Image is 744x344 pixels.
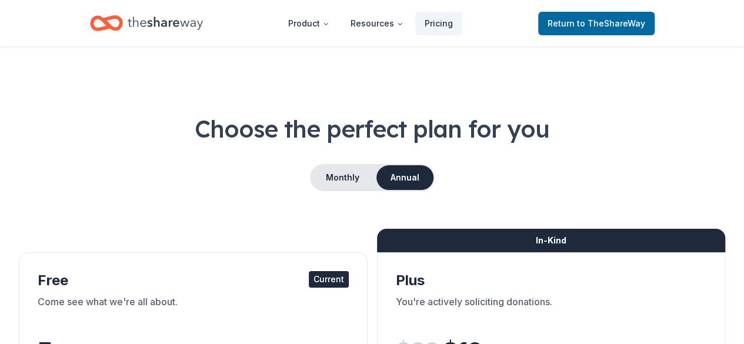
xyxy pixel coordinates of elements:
[577,18,645,28] span: to TheShareWay
[19,112,725,145] h1: Choose the perfect plan for you
[377,229,726,252] div: In-Kind
[279,9,462,37] nav: Main
[396,295,707,328] div: You're actively soliciting donations.
[341,12,413,35] button: Resources
[90,9,203,37] a: Home
[279,12,339,35] button: Product
[376,165,433,190] button: Annual
[415,12,462,35] a: Pricing
[396,271,707,290] div: Plus
[538,12,655,35] a: Returnto TheShareWay
[311,165,374,190] button: Monthly
[38,295,349,328] div: Come see what we're all about.
[38,271,349,290] div: Free
[548,16,645,31] span: Return
[309,271,349,288] div: Current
